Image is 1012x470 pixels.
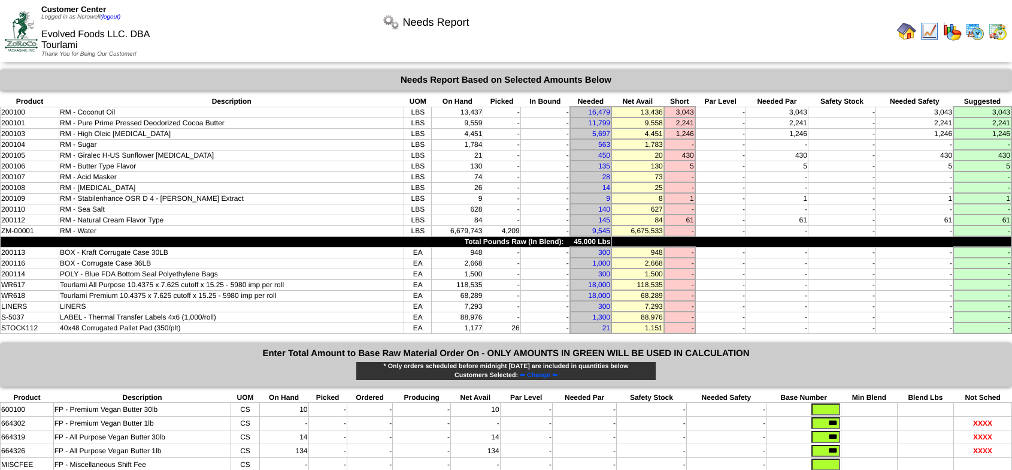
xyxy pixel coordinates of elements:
[876,97,953,107] th: Needed Safety
[520,225,570,236] td: -
[520,117,570,128] td: -
[695,312,746,323] td: -
[1,193,59,204] td: 200109
[59,193,404,204] td: RM - Stabilenhance OSR D 4 - [PERSON_NAME] Extract
[664,150,695,161] td: 430
[808,215,875,225] td: -
[953,150,1011,161] td: 430
[404,290,432,301] td: EA
[432,301,483,312] td: 7,293
[598,216,610,224] a: 145
[695,258,746,269] td: -
[483,269,520,279] td: -
[520,301,570,312] td: -
[611,139,664,150] td: 1,783
[953,161,1011,171] td: 5
[483,312,520,323] td: -
[695,290,746,301] td: -
[664,279,695,290] td: -
[953,204,1011,215] td: -
[59,182,404,193] td: RM - [MEDICAL_DATA]
[592,129,610,138] a: 5,697
[59,171,404,182] td: RM - Acid Masker
[876,117,953,128] td: 2,241
[404,128,432,139] td: LBS
[876,182,953,193] td: -
[664,117,695,128] td: 2,241
[59,312,404,323] td: LABEL - Thermal Transfer Labels 4x6 (1,000/roll)
[59,128,404,139] td: RM - High Oleic [MEDICAL_DATA]
[695,247,746,258] td: -
[404,150,432,161] td: LBS
[695,117,746,128] td: -
[808,128,875,139] td: -
[404,312,432,323] td: EA
[1,215,59,225] td: 200112
[746,150,808,161] td: 430
[1,97,59,107] th: Product
[404,161,432,171] td: LBS
[518,372,557,379] a: ⇐ Change ⇐
[59,225,404,236] td: RM - Water
[1,247,59,258] td: 200113
[876,139,953,150] td: -
[598,248,610,257] a: 300
[432,193,483,204] td: 9
[41,14,120,20] span: Logged in as Ncrowell
[746,182,808,193] td: -
[41,51,137,58] span: Thank You for Being Our Customer!
[404,117,432,128] td: LBS
[483,97,520,107] th: Picked
[483,107,520,117] td: -
[59,117,404,128] td: RM - Pure Prime Pressed Deodorized Cocoa Butter
[695,215,746,225] td: -
[808,258,875,269] td: -
[746,269,808,279] td: -
[611,225,664,236] td: 6,675,533
[483,117,520,128] td: -
[611,247,664,258] td: 948
[611,269,664,279] td: 1,500
[746,301,808,312] td: -
[483,182,520,193] td: -
[664,301,695,312] td: -
[953,269,1011,279] td: -
[520,97,570,107] th: In Bound
[59,323,404,333] td: 40x48 Corrugated Pallet Pad (350/plt)
[808,171,875,182] td: -
[483,193,520,204] td: -
[5,11,38,51] img: ZoRoCo_Logo(Green%26Foil)%20jpg.webp
[404,215,432,225] td: LBS
[432,269,483,279] td: 1,500
[808,269,875,279] td: -
[432,182,483,193] td: 26
[100,14,120,20] a: (logout)
[808,279,875,290] td: -
[876,279,953,290] td: -
[598,270,610,278] a: 300
[1,279,59,290] td: WR617
[746,247,808,258] td: -
[746,139,808,150] td: -
[404,247,432,258] td: EA
[953,312,1011,323] td: -
[611,107,664,117] td: 13,436
[1,107,59,117] td: 200100
[876,290,953,301] td: -
[1,139,59,150] td: 200104
[520,171,570,182] td: -
[808,117,875,128] td: -
[664,225,695,236] td: -
[746,215,808,225] td: 61
[953,301,1011,312] td: -
[876,107,953,117] td: 3,043
[59,258,404,269] td: BOX - Corrugate Case 36LB
[59,269,404,279] td: POLY - Blue FDA Bottom Seal Polyethylene Bags
[695,279,746,290] td: -
[965,22,984,41] img: calendarprod.gif
[520,290,570,301] td: -
[664,258,695,269] td: -
[808,150,875,161] td: -
[59,107,404,117] td: RM - Coconut Oil
[483,301,520,312] td: -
